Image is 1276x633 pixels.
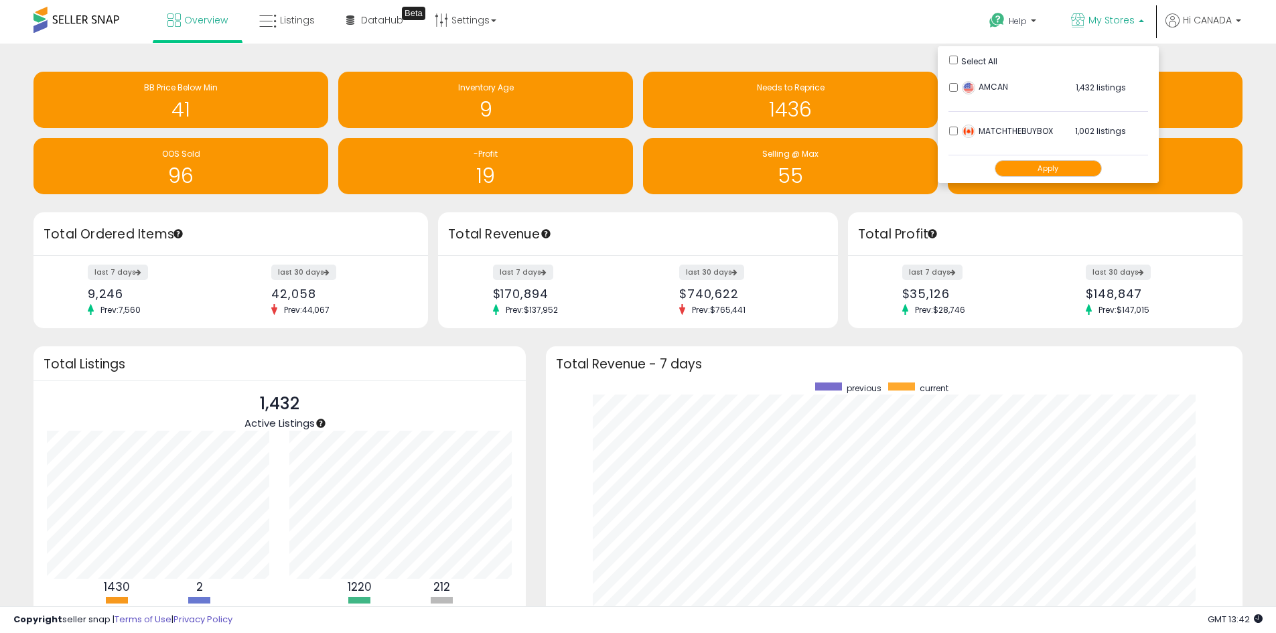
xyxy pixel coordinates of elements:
span: current [920,382,948,394]
label: last 7 days [88,265,148,280]
strong: Copyright [13,613,62,626]
div: $148,847 [1086,287,1219,301]
span: -Profit [474,148,498,159]
h1: 9 [345,98,626,121]
span: Prev: $137,952 [499,304,565,315]
span: Help [1009,15,1027,27]
h1: 41 [40,98,322,121]
b: 212 [433,579,450,595]
a: Hi CANADA [1165,13,1241,44]
div: $35,126 [902,287,1036,301]
a: BB Price Below Min 41 [33,72,328,128]
span: Select All [961,56,997,67]
span: Prev: 7,560 [94,304,147,315]
div: Tooltip anchor [402,7,425,20]
span: My Stores [1088,13,1135,27]
a: OOS Sold 96 [33,138,328,194]
span: Needs to Reprice [757,82,825,93]
span: Inventory Age [458,82,514,93]
h3: Total Listings [44,359,516,369]
span: 1,002 listings [1075,125,1126,137]
h1: 260 [954,165,1236,187]
span: previous [847,382,881,394]
b: 1430 [104,579,130,595]
a: Privacy Policy [173,613,232,626]
span: 1,432 listings [1076,82,1126,93]
div: $170,894 [493,287,628,301]
h3: Total Profit [858,225,1232,244]
span: Selling @ Max [762,148,819,159]
a: Terms of Use [115,613,171,626]
p: 1,432 [244,391,315,417]
label: last 30 days [679,265,744,280]
div: Tooltip anchor [540,228,552,240]
div: $740,622 [679,287,814,301]
div: Tooltip anchor [926,228,938,240]
h3: Total Ordered Items [44,225,418,244]
span: AMCAN [962,81,1008,92]
span: Prev: $28,746 [908,304,972,315]
span: MATCHTHEBUYBOX [962,125,1053,137]
span: Prev: $765,441 [685,304,752,315]
label: last 7 days [493,265,553,280]
h1: 96 [40,165,322,187]
div: Tooltip anchor [172,228,184,240]
button: Apply [995,160,1102,177]
span: 2025-09-9 13:42 GMT [1208,613,1263,626]
div: Tooltip anchor [315,417,327,429]
h1: 55 [650,165,931,187]
span: Overview [184,13,228,27]
h3: Total Revenue [448,225,828,244]
a: Selling @ Max 55 [643,138,938,194]
h3: Total Revenue - 7 days [556,359,1232,369]
h1: 1436 [650,98,931,121]
span: Hi CANADA [1183,13,1232,27]
a: Help [979,2,1050,44]
div: 9,246 [88,287,221,301]
b: 1220 [348,579,372,595]
span: Active Listings [244,416,315,430]
label: last 7 days [902,265,963,280]
i: Get Help [989,12,1005,29]
b: 2 [196,579,203,595]
a: Needs to Reprice 1436 [643,72,938,128]
img: canada.png [962,125,975,138]
a: -Profit 19 [338,138,633,194]
span: Prev: 44,067 [277,304,336,315]
span: BB Price Below Min [144,82,218,93]
div: seller snap | | [13,614,232,626]
span: Listings [280,13,315,27]
h1: 19 [345,165,626,187]
label: last 30 days [1086,265,1151,280]
span: OOS Sold [162,148,200,159]
div: 42,058 [271,287,405,301]
span: DataHub [361,13,403,27]
label: last 30 days [271,265,336,280]
span: Prev: $147,015 [1092,304,1156,315]
a: Inventory Age 9 [338,72,633,128]
img: usa.png [962,81,975,94]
